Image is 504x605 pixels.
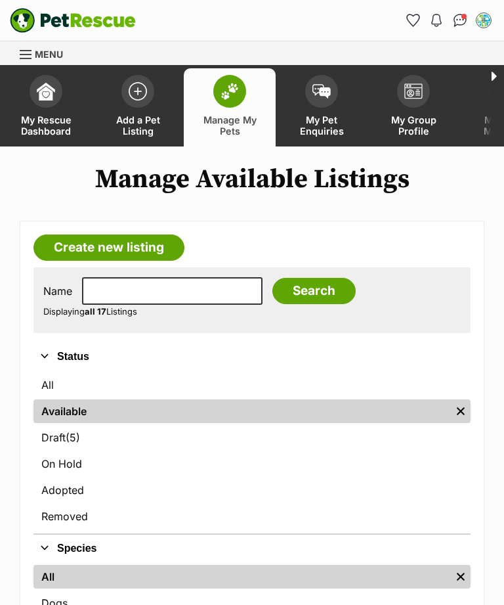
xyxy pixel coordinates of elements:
[66,430,80,445] span: (5)
[451,399,471,423] a: Remove filter
[220,83,239,100] img: manage-my-pets-icon-02211641906a0b7f246fdf0571729dbe1e7629f14944591b6c1af311fb30b64b.svg
[33,426,471,449] a: Draft
[33,348,471,365] button: Status
[426,10,447,31] button: Notifications
[33,452,471,476] a: On Hold
[276,68,367,146] a: My Pet Enquiries
[477,14,490,27] img: Angela profile pic
[16,114,75,137] span: My Rescue Dashboard
[453,14,467,27] img: chat-41dd97257d64d25036548639549fe6c8038ab92f7586957e7f3b1b290dea8141.svg
[312,84,331,99] img: pet-enquiries-icon-7e3ad2cf08bfb03b45e93fb7055b45f3efa6380592205ae92323e6603595dc1f.svg
[33,370,471,533] div: Status
[33,373,471,397] a: All
[10,8,136,33] a: PetRescue
[402,10,494,31] ul: Account quick links
[92,68,184,146] a: Add a Pet Listing
[129,82,147,101] img: add-pet-listing-icon-0afa8454b4691262ce3f59096e99ab1cd57d4a30225e0717b998d2c9b9846f56.svg
[184,68,276,146] a: Manage My Pets
[43,285,72,297] label: Name
[272,278,356,304] input: Search
[431,14,442,27] img: notifications-46538b983faf8c2785f20acdc204bb7945ddae34d4c08c2a6579f10ce5e182be.svg
[20,41,72,65] a: Menu
[450,10,471,31] a: Conversations
[85,306,106,317] strong: all 17
[33,540,471,557] button: Species
[33,478,471,502] a: Adopted
[404,83,423,99] img: group-profile-icon-3fa3cf56718a62981997c0bc7e787c4b2cf8bcc04b72c1350f741eb67cf2f40e.svg
[292,114,351,137] span: My Pet Enquiries
[35,49,63,60] span: Menu
[43,306,137,317] span: Displaying Listings
[10,8,136,33] img: logo-e224e6f780fb5917bec1dbf3a21bbac754714ae5b6737aabdf751b685950b380.svg
[108,114,167,137] span: Add a Pet Listing
[384,114,443,137] span: My Group Profile
[37,82,55,101] img: dashboard-icon-eb2f2d2d3e046f16d808141f083e7271f6b2e854fb5c12c21221c1fb7104beca.svg
[200,114,259,137] span: Manage My Pets
[451,565,471,589] a: Remove filter
[367,68,459,146] a: My Group Profile
[33,565,451,589] a: All
[33,235,184,261] a: Create new listing
[33,399,451,423] a: Available
[473,10,494,31] button: My account
[33,504,471,528] a: Removed
[402,10,423,31] a: Favourites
